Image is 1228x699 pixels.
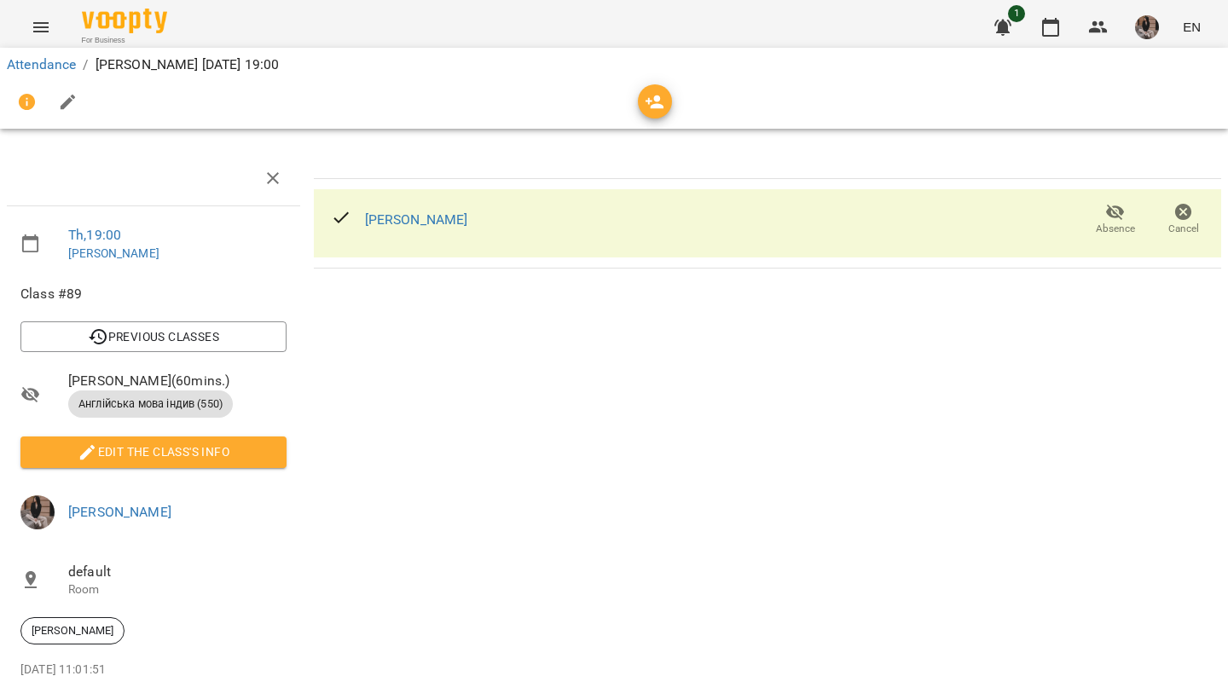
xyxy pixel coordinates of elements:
[1008,5,1025,22] span: 1
[1135,15,1159,39] img: 7eeb5c2dceb0f540ed985a8fa2922f17.jpg
[20,7,61,48] button: Menu
[83,55,88,75] li: /
[20,617,125,644] div: [PERSON_NAME]
[20,661,287,679] p: [DATE] 11:01:51
[1150,196,1218,244] button: Cancel
[20,495,55,529] img: 7eeb5c2dceb0f540ed985a8fa2922f17.jpg
[68,396,233,412] span: Англійська мова індив (550)
[365,211,468,228] a: [PERSON_NAME]
[68,581,287,598] p: Room
[82,35,167,46] span: For Business
[7,56,76,72] a: Attendance
[96,55,280,75] p: [PERSON_NAME] [DATE] 19:00
[1096,222,1135,236] span: Absence
[21,623,124,638] span: [PERSON_NAME]
[1081,196,1150,244] button: Absence
[20,321,287,352] button: Previous Classes
[1176,11,1208,43] button: EN
[68,562,287,582] span: default
[20,436,287,467] button: Edit the class's Info
[68,246,159,260] a: [PERSON_NAME]
[20,284,287,304] span: Class #89
[34,326,273,347] span: Previous Classes
[1168,222,1199,236] span: Cancel
[34,442,273,462] span: Edit the class's Info
[68,504,171,520] a: [PERSON_NAME]
[82,9,167,33] img: Voopty Logo
[7,55,1221,75] nav: breadcrumb
[68,371,287,391] span: [PERSON_NAME] ( 60 mins. )
[1183,18,1201,36] span: EN
[68,227,121,243] a: Th , 19:00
